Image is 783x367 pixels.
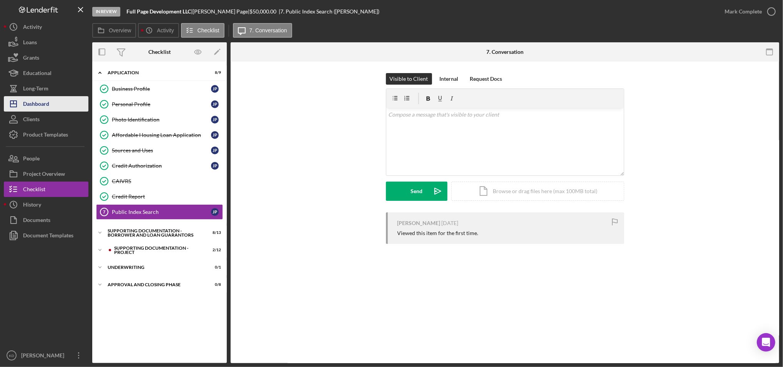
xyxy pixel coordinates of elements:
[23,81,48,98] div: Long-Term
[386,182,447,201] button: Send
[442,220,459,226] time: 2025-02-17 18:08
[96,81,223,97] a: Business ProfileJP
[4,212,88,228] button: Documents
[4,127,88,142] button: Product Templates
[757,333,775,352] div: Open Intercom Messenger
[92,23,136,38] button: Overview
[112,194,223,200] div: Credit Report
[108,265,202,270] div: Underwriting
[233,23,292,38] button: 7. Conversation
[397,220,441,226] div: [PERSON_NAME]
[4,197,88,212] button: History
[725,4,762,19] div: Mark Complete
[108,70,202,75] div: Application
[198,27,219,33] label: Checklist
[23,228,73,245] div: Document Templates
[23,35,37,52] div: Loans
[112,117,211,123] div: Photo Identification
[207,230,221,235] div: 8 / 13
[249,27,287,33] label: 7. Conversation
[23,212,50,230] div: Documents
[96,127,223,143] a: Affordable Housing Loan ApplicationJP
[181,23,224,38] button: Checklist
[440,73,459,85] div: Internal
[211,208,219,216] div: J P
[112,178,223,184] div: CAIVRS
[207,70,221,75] div: 8 / 9
[108,229,202,237] div: Supporting Documentation - Borrower and Loan Guarantors
[4,112,88,127] button: Clients
[112,86,211,92] div: Business Profile
[112,147,211,153] div: Sources and Uses
[96,189,223,204] a: Credit Report
[19,348,69,365] div: [PERSON_NAME]
[108,282,202,287] div: Approval and Closing Phase
[23,19,42,37] div: Activity
[211,131,219,139] div: J P
[23,151,40,168] div: People
[4,19,88,35] button: Activity
[23,197,41,214] div: History
[112,209,211,215] div: Public Index Search
[4,348,88,363] button: KD[PERSON_NAME]
[96,97,223,112] a: Personal ProfileJP
[112,101,211,107] div: Personal Profile
[4,182,88,197] button: Checklist
[4,65,88,81] button: Educational
[23,127,68,144] div: Product Templates
[4,81,88,96] button: Long-Term
[211,100,219,108] div: J P
[390,73,428,85] div: Visible to Client
[211,147,219,154] div: J P
[436,73,462,85] button: Internal
[207,248,221,252] div: 2 / 12
[112,132,211,138] div: Affordable Housing Loan Application
[211,162,219,170] div: J P
[207,282,221,287] div: 0 / 8
[92,7,120,17] div: In Review
[4,151,88,166] button: People
[96,173,223,189] a: CAIVRS
[4,228,88,243] a: Document Templates
[157,27,174,33] label: Activity
[126,8,191,15] b: Full Page Development LLC
[148,49,171,55] div: Checklist
[96,143,223,158] a: Sources and UsesJP
[717,4,779,19] button: Mark Complete
[103,210,105,214] tspan: 7
[4,35,88,50] button: Loans
[193,8,249,15] div: [PERSON_NAME] Page |
[486,49,524,55] div: 7. Conversation
[211,116,219,123] div: J P
[411,182,422,201] div: Send
[114,246,202,255] div: Supporting Documentation - Project
[23,182,45,199] div: Checklist
[23,166,65,183] div: Project Overview
[23,50,39,67] div: Grants
[96,112,223,127] a: Photo IdentificationJP
[470,73,502,85] div: Request Docs
[207,265,221,270] div: 0 / 1
[386,73,432,85] button: Visible to Client
[4,50,88,65] button: Grants
[23,112,40,129] div: Clients
[23,96,49,113] div: Dashboard
[9,354,14,358] text: KD
[4,166,88,182] a: Project Overview
[4,96,88,112] button: Dashboard
[138,23,179,38] button: Activity
[109,27,131,33] label: Overview
[249,8,279,15] div: $50,000.00
[96,158,223,173] a: Credit AuthorizationJP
